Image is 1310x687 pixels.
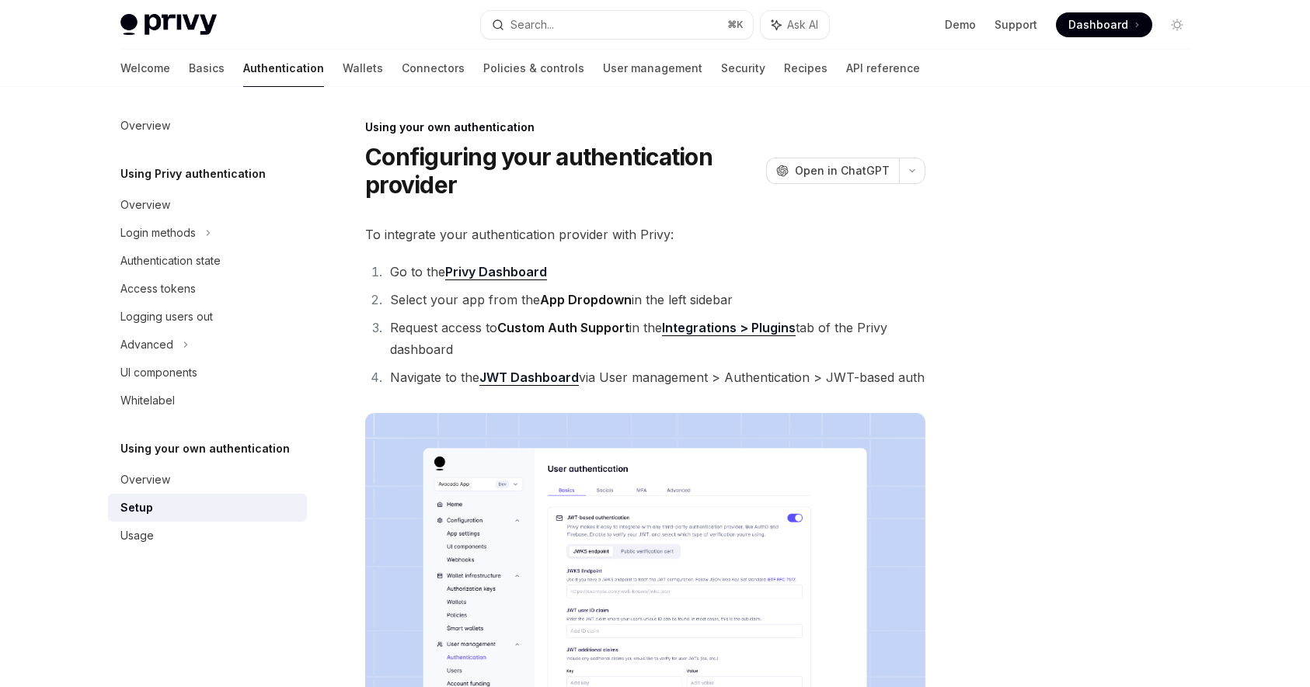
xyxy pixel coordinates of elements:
a: Integrations > Plugins [662,320,796,336]
a: JWT Dashboard [479,370,579,386]
a: Welcome [120,50,170,87]
div: Using your own authentication [365,120,925,135]
div: Overview [120,116,170,135]
a: UI components [108,359,307,387]
li: Request access to in the tab of the Privy dashboard [385,317,925,360]
button: Ask AI [761,11,829,39]
div: Whitelabel [120,391,175,410]
h5: Using Privy authentication [120,165,266,183]
a: API reference [846,50,920,87]
a: Overview [108,466,307,494]
a: Basics [189,50,225,87]
div: Search... [510,16,554,34]
strong: App Dropdown [540,292,632,307]
div: Advanced [120,335,173,354]
a: Demo [945,17,976,33]
a: Authentication [243,50,324,87]
a: User management [603,50,702,87]
a: Connectors [402,50,465,87]
strong: Custom Auth Support [497,320,629,335]
div: Login methods [120,224,196,242]
h5: Using your own authentication [120,439,290,458]
div: UI components [120,363,197,382]
li: Go to the [385,261,925,283]
a: Security [721,50,765,87]
div: Authentication state [120,252,221,270]
a: Policies & controls [483,50,584,87]
div: Logging users out [120,307,213,326]
a: Wallets [343,50,383,87]
span: Ask AI [787,17,818,33]
span: To integrate your authentication provider with Privy: [365,224,925,245]
button: Open in ChatGPT [766,158,899,184]
a: Support [995,17,1037,33]
button: Toggle dark mode [1165,12,1190,37]
li: Select your app from the in the left sidebar [385,289,925,311]
div: Overview [120,470,170,489]
img: light logo [120,14,217,36]
a: Logging users out [108,303,307,331]
h1: Configuring your authentication provider [365,143,760,199]
a: Authentication state [108,247,307,275]
button: Search...⌘K [481,11,753,39]
div: Usage [120,526,154,545]
a: Access tokens [108,275,307,303]
span: Open in ChatGPT [795,163,890,179]
a: Whitelabel [108,387,307,415]
span: Dashboard [1068,17,1128,33]
a: Dashboard [1056,12,1152,37]
li: Navigate to the via User management > Authentication > JWT-based auth [385,366,925,388]
a: Overview [108,191,307,219]
div: Setup [120,498,153,517]
a: Overview [108,112,307,140]
div: Overview [120,196,170,214]
span: ⌘ K [727,19,744,31]
a: Privy Dashboard [445,264,547,280]
a: Recipes [784,50,827,87]
a: Setup [108,494,307,522]
div: Access tokens [120,279,196,298]
a: Usage [108,522,307,550]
